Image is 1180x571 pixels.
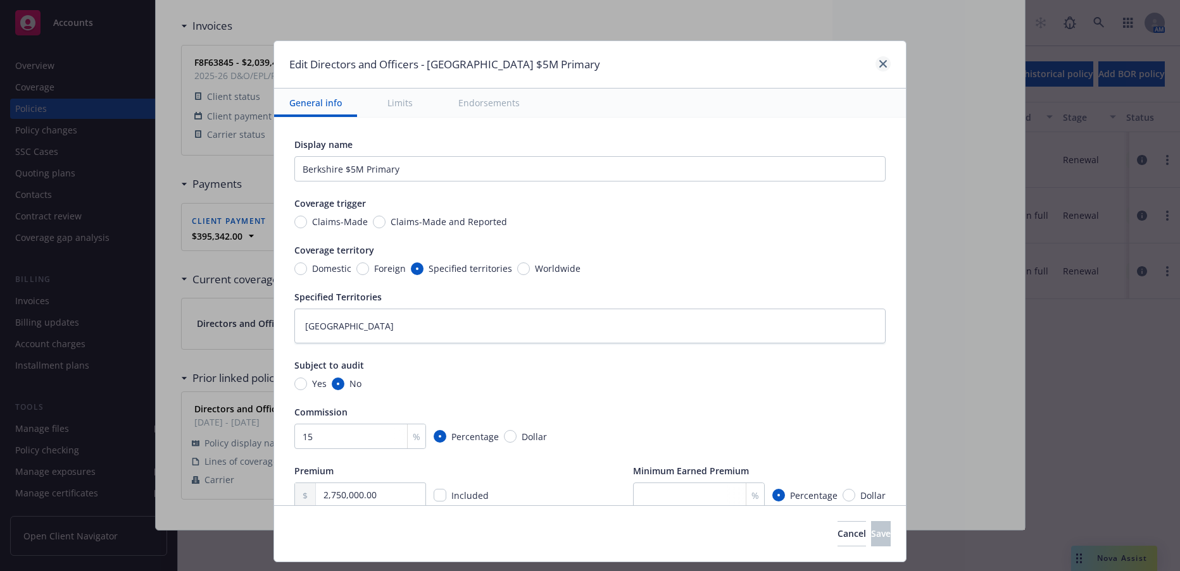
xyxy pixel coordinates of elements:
[294,291,382,303] span: Specified Territories
[294,244,374,256] span: Coverage territory
[517,262,530,275] input: Worldwide
[633,465,749,477] span: Minimum Earned Premium
[443,89,535,117] button: Endorsements
[451,430,499,443] span: Percentage
[373,216,386,228] input: Claims-Made and Reported
[312,262,351,275] span: Domestic
[289,56,600,73] h1: Edit Directors and Officers - [GEOGRAPHIC_DATA] $5M Primary
[751,489,759,502] span: %
[411,262,424,275] input: Specified territories
[349,377,361,390] span: No
[294,138,353,150] span: Display name
[312,377,327,390] span: Yes
[294,309,886,343] textarea: [GEOGRAPHIC_DATA]
[294,359,364,371] span: Subject to audit
[332,378,344,390] input: No
[294,406,348,418] span: Commission
[429,262,512,275] span: Specified territories
[294,197,366,209] span: Coverage trigger
[522,430,547,443] span: Dollar
[790,489,838,502] span: Percentage
[451,489,489,501] span: Included
[316,483,425,507] input: 0.00
[312,215,368,228] span: Claims-Made
[294,465,334,477] span: Premium
[434,430,446,443] input: Percentage
[356,262,369,275] input: Foreign
[372,89,428,117] button: Limits
[391,215,507,228] span: Claims-Made and Reported
[294,378,307,390] input: Yes
[413,430,420,443] span: %
[294,216,307,228] input: Claims-Made
[294,262,307,275] input: Domestic
[772,489,785,501] input: Percentage
[504,430,517,443] input: Dollar
[374,262,406,275] span: Foreign
[535,262,581,275] span: Worldwide
[274,89,357,117] button: General info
